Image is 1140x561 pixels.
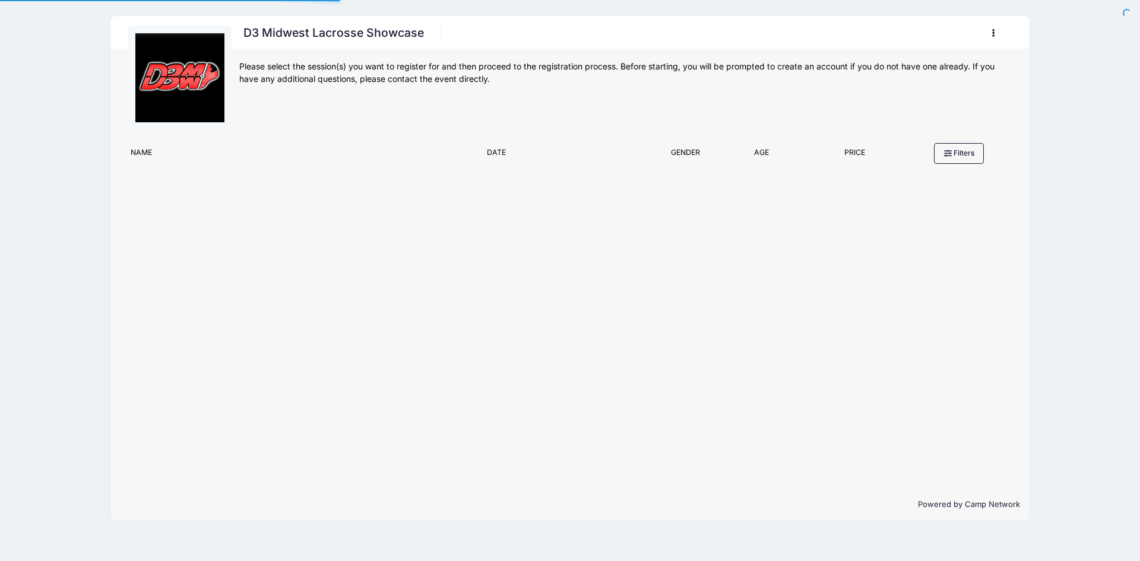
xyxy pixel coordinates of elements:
h1: D3 Midwest Lacrosse Showcase [239,23,427,43]
img: logo [135,33,224,122]
button: Filters [934,143,984,163]
div: Price [802,147,908,164]
div: Date [481,147,650,164]
div: Gender [650,147,721,164]
div: Name [125,147,481,164]
div: Age [721,147,802,164]
div: Please select the session(s) you want to register for and then proceed to the registration proces... [239,61,1012,85]
p: Powered by Camp Network [120,499,1020,511]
